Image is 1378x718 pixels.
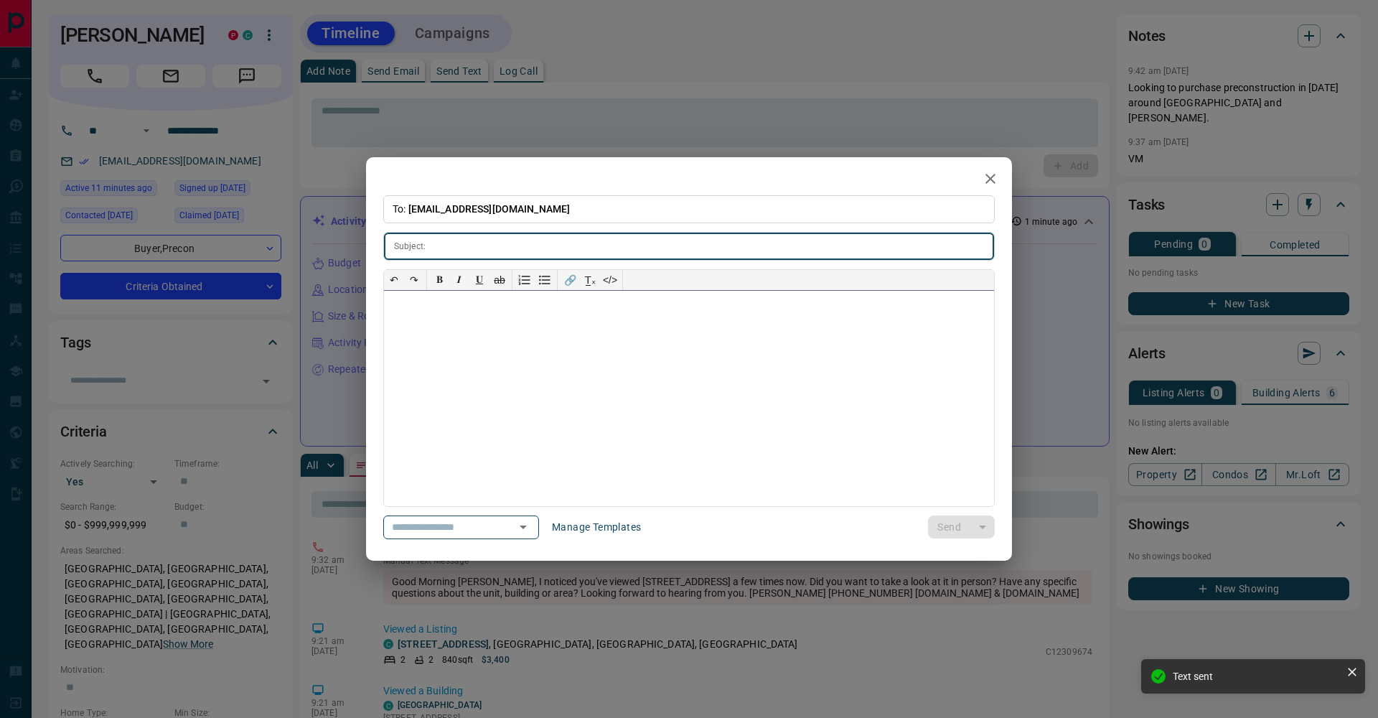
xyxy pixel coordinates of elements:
button: ab [489,270,510,290]
span: 𝐔 [476,274,483,285]
button: ↷ [404,270,424,290]
button: 𝐁 [429,270,449,290]
button: ↶ [384,270,404,290]
button: 𝐔 [469,270,489,290]
button: 𝑰 [449,270,469,290]
button: 🔗 [560,270,580,290]
span: [EMAIL_ADDRESS][DOMAIN_NAME] [408,203,571,215]
div: split button [928,516,995,538]
s: ab [494,274,505,286]
p: Subject: [394,240,426,253]
button: Manage Templates [543,516,650,538]
p: To: [383,195,995,223]
button: </> [600,270,620,290]
button: Numbered list [515,270,535,290]
button: T̲ₓ [580,270,600,290]
div: Text sent [1173,671,1341,682]
button: Bullet list [535,270,555,290]
button: Open [513,517,533,537]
